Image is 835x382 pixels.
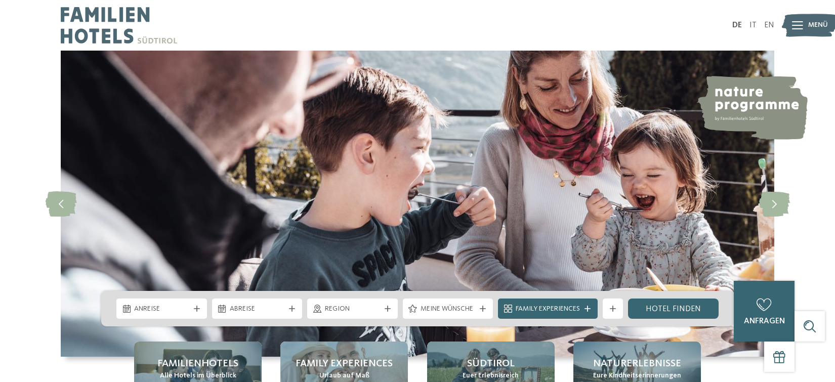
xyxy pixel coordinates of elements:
[296,357,393,371] span: Family Experiences
[61,51,774,357] img: Familienhotels Südtirol: The happy family places
[421,304,476,314] span: Meine Wünsche
[734,281,795,342] a: anfragen
[808,20,828,30] span: Menü
[696,76,808,140] img: nature programme by Familienhotels Südtirol
[160,371,236,381] span: Alle Hotels im Überblick
[593,357,681,371] span: Naturerlebnisse
[744,317,785,325] span: anfragen
[325,304,380,314] span: Region
[134,304,189,314] span: Anreise
[593,371,681,381] span: Eure Kindheitserinnerungen
[749,21,757,29] a: IT
[230,304,285,314] span: Abreise
[516,304,580,314] span: Family Experiences
[732,21,742,29] a: DE
[628,299,719,319] a: Hotel finden
[157,357,238,371] span: Familienhotels
[463,371,519,381] span: Euer Erlebnisreich
[764,21,774,29] a: EN
[467,357,515,371] span: Südtirol
[319,371,369,381] span: Urlaub auf Maß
